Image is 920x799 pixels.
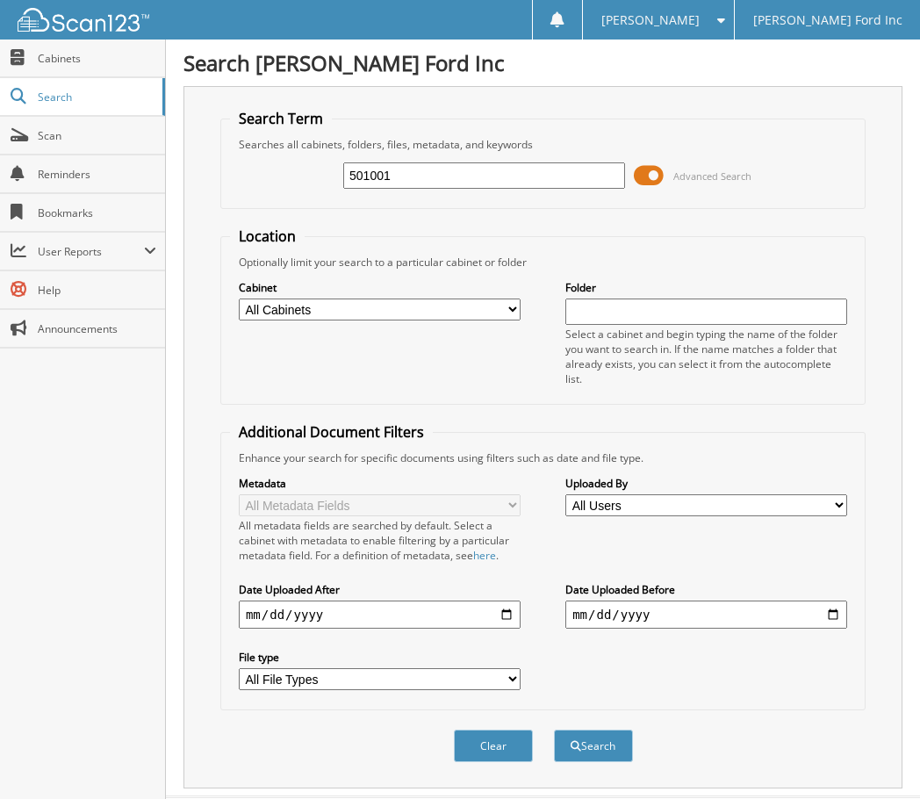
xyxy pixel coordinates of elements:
img: scan123-logo-white.svg [18,8,149,32]
div: Optionally limit your search to a particular cabinet or folder [230,255,856,270]
button: Clear [454,730,533,762]
iframe: Chat Widget [832,715,920,799]
div: Select a cabinet and begin typing the name of the folder you want to search in. If the name match... [565,327,847,386]
div: Enhance your search for specific documents using filters such as date and file type. [230,450,856,465]
legend: Additional Document Filters [230,422,433,442]
label: File type [239,650,521,665]
div: Searches all cabinets, folders, files, metadata, and keywords [230,137,856,152]
label: Date Uploaded Before [565,582,847,597]
span: [PERSON_NAME] Ford Inc [753,15,902,25]
label: Cabinet [239,280,521,295]
span: Help [38,283,156,298]
input: end [565,601,847,629]
h1: Search [PERSON_NAME] Ford Inc [183,48,902,77]
span: Cabinets [38,51,156,66]
button: Search [554,730,633,762]
label: Metadata [239,476,521,491]
legend: Location [230,227,305,246]
span: [PERSON_NAME] [601,15,700,25]
a: here [473,548,496,563]
span: Bookmarks [38,205,156,220]
span: Reminders [38,167,156,182]
label: Uploaded By [565,476,847,491]
input: start [239,601,521,629]
span: Scan [38,128,156,143]
label: Date Uploaded After [239,582,521,597]
span: User Reports [38,244,144,259]
span: Advanced Search [673,169,751,183]
span: Search [38,90,154,104]
legend: Search Term [230,109,332,128]
div: All metadata fields are searched by default. Select a cabinet with metadata to enable filtering b... [239,518,521,563]
span: Announcements [38,321,156,336]
label: Folder [565,280,847,295]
